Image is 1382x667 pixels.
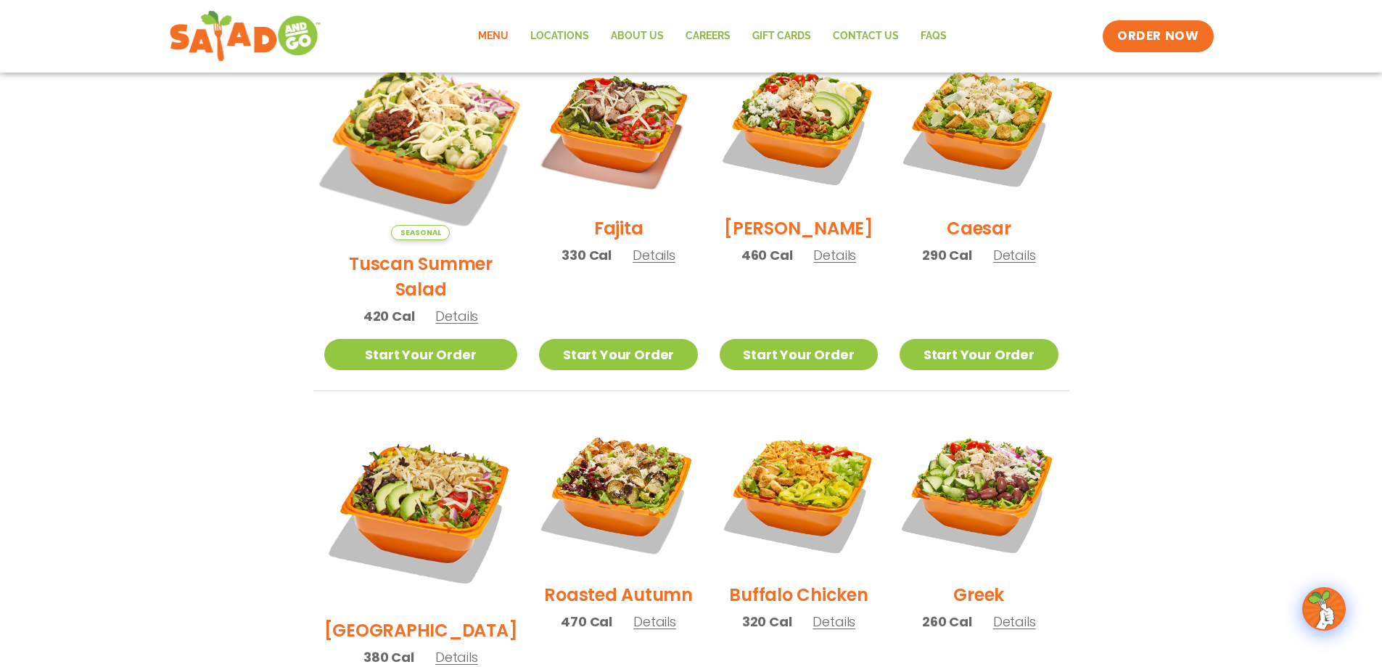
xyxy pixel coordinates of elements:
[742,612,792,631] span: 320 Cal
[900,413,1058,571] img: Product photo for Greek Salad
[539,413,697,571] img: Product photo for Roasted Autumn Salad
[562,245,612,265] span: 330 Cal
[561,612,612,631] span: 470 Cal
[307,30,534,257] img: Product photo for Tuscan Summer Salad
[324,339,518,370] a: Start Your Order
[720,339,878,370] a: Start Your Order
[729,582,868,607] h2: Buffalo Chicken
[724,216,873,241] h2: [PERSON_NAME]
[594,216,643,241] h2: Fajita
[544,582,693,607] h2: Roasted Autumn
[741,20,822,53] a: GIFT CARDS
[324,413,518,607] img: Product photo for BBQ Ranch Salad
[633,613,676,631] span: Details
[633,246,675,264] span: Details
[720,413,878,571] img: Product photo for Buffalo Chicken Salad
[1117,28,1198,45] span: ORDER NOW
[900,339,1058,370] a: Start Your Order
[910,20,958,53] a: FAQs
[169,7,322,65] img: new-SAG-logo-768×292
[1103,20,1213,52] a: ORDER NOW
[922,245,972,265] span: 290 Cal
[539,46,697,205] img: Product photo for Fajita Salad
[993,613,1036,631] span: Details
[953,582,1004,607] h2: Greek
[600,20,675,53] a: About Us
[363,647,414,667] span: 380 Cal
[993,246,1036,264] span: Details
[519,20,600,53] a: Locations
[363,306,415,326] span: 420 Cal
[467,20,519,53] a: Menu
[675,20,741,53] a: Careers
[947,216,1011,241] h2: Caesar
[813,613,855,631] span: Details
[435,648,478,666] span: Details
[720,46,878,205] img: Product photo for Cobb Salad
[467,20,958,53] nav: Menu
[822,20,910,53] a: Contact Us
[900,46,1058,205] img: Product photo for Caesar Salad
[813,246,856,264] span: Details
[922,612,972,631] span: 260 Cal
[324,251,518,302] h2: Tuscan Summer Salad
[435,307,478,325] span: Details
[741,245,793,265] span: 460 Cal
[324,618,518,643] h2: [GEOGRAPHIC_DATA]
[1304,589,1344,629] img: wpChatIcon
[391,225,450,240] span: Seasonal
[539,339,697,370] a: Start Your Order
